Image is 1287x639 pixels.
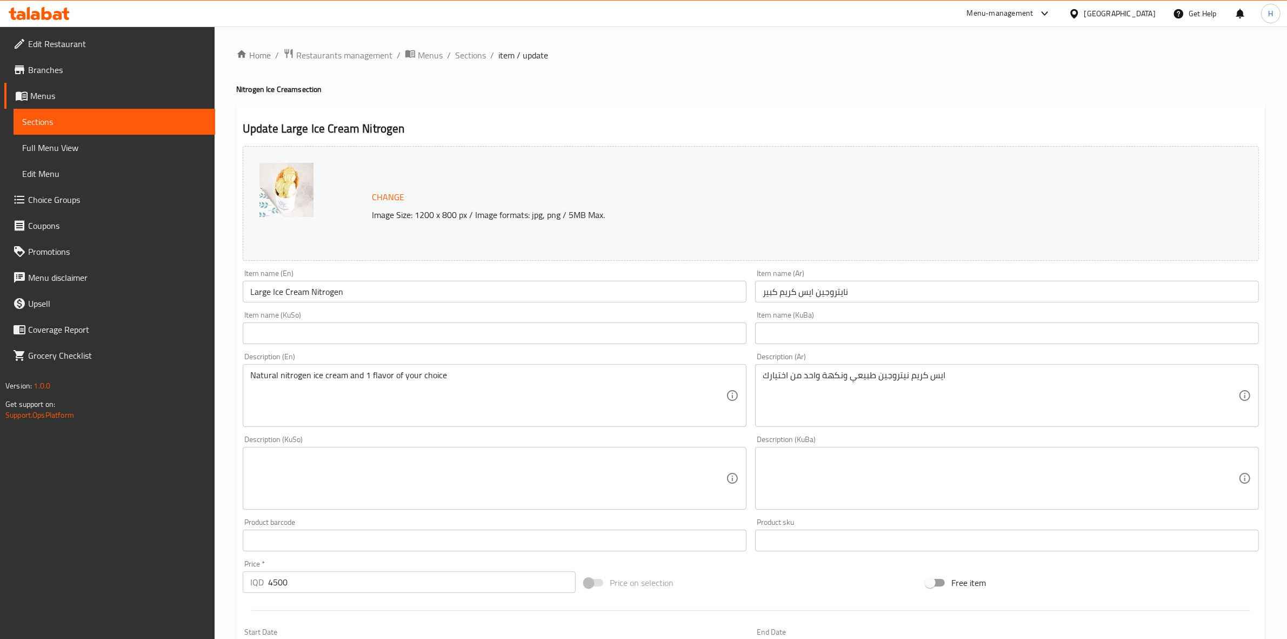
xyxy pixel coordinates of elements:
[418,49,443,62] span: Menus
[34,379,50,393] span: 1.0.0
[28,37,206,50] span: Edit Restaurant
[283,48,392,62] a: Restaurants management
[236,48,1265,62] nav: breadcrumb
[28,349,206,362] span: Grocery Checklist
[22,115,206,128] span: Sections
[397,49,401,62] li: /
[490,49,494,62] li: /
[4,57,215,83] a: Branches
[236,84,1265,95] h4: Nitrogen Ice Cream section
[4,83,215,109] a: Menus
[243,281,746,302] input: Enter name En
[1084,8,1156,19] div: [GEOGRAPHIC_DATA]
[243,322,746,344] input: Enter name KuSo
[4,187,215,213] a: Choice Groups
[268,571,576,593] input: Please enter price
[28,297,206,310] span: Upsell
[28,271,206,284] span: Menu disclaimer
[755,281,1259,302] input: Enter name Ar
[763,370,1238,421] textarea: ايس كريم نيتروجين طبيعي ونكهة واحد من اختيارك
[14,109,215,135] a: Sections
[28,245,206,258] span: Promotions
[967,7,1033,20] div: Menu-management
[755,322,1259,344] input: Enter name KuBa
[368,208,1105,221] p: Image Size: 1200 x 800 px / Image formats: jpg, png / 5MB Max.
[275,49,279,62] li: /
[951,576,986,589] span: Free item
[28,63,206,76] span: Branches
[259,163,314,217] img: %D9%88%D8%B3%D8%B7_638797229807153122.jpg
[243,121,1259,137] h2: Update Large Ice Cream Nitrogen
[243,530,746,551] input: Please enter product barcode
[296,49,392,62] span: Restaurants management
[28,193,206,206] span: Choice Groups
[4,239,215,265] a: Promotions
[4,342,215,368] a: Grocery Checklist
[4,213,215,239] a: Coupons
[28,323,206,336] span: Coverage Report
[14,135,215,161] a: Full Menu View
[610,576,673,589] span: Price on selection
[447,49,451,62] li: /
[5,397,55,411] span: Get support on:
[455,49,486,62] a: Sections
[22,167,206,180] span: Edit Menu
[4,265,215,291] a: Menu disclaimer
[30,89,206,102] span: Menus
[250,370,726,421] textarea: Natural nitrogen ice cream and 1 flavor of your choice
[372,189,404,205] span: Change
[5,408,74,422] a: Support.OpsPlatform
[755,530,1259,551] input: Please enter product sku
[5,379,32,393] span: Version:
[405,48,443,62] a: Menus
[250,576,264,589] p: IQD
[4,291,215,317] a: Upsell
[498,49,548,62] span: item / update
[1268,8,1273,19] span: H
[4,31,215,57] a: Edit Restaurant
[14,161,215,187] a: Edit Menu
[368,186,409,208] button: Change
[28,219,206,232] span: Coupons
[236,49,271,62] a: Home
[22,141,206,154] span: Full Menu View
[4,317,215,342] a: Coverage Report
